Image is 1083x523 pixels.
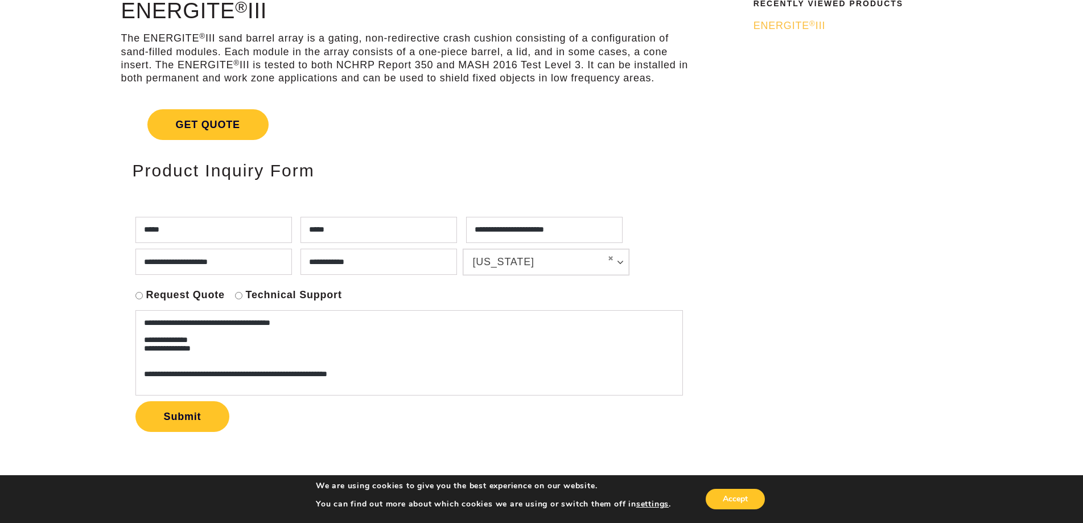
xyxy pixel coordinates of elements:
[636,499,669,509] button: settings
[146,289,224,302] label: Request Quote
[147,109,269,140] span: Get Quote
[753,20,826,31] span: ENERGITE III
[463,249,629,275] a: [US_STATE]
[245,289,341,302] label: Technical Support
[753,19,985,32] a: ENERGITE®III
[199,32,205,40] sup: ®
[809,19,816,28] sup: ®
[316,499,671,509] p: You can find out more about which cookies we are using or switch them off in .
[121,32,691,85] p: The ENERGITE III sand barrel array is a gating, non-redirective crash cushion consisting of a con...
[706,489,765,509] button: Accept
[133,161,680,180] h2: Product Inquiry Form
[233,59,240,67] sup: ®
[316,481,671,491] p: We are using cookies to give you the best experience on our website.
[472,254,599,269] span: [US_STATE]
[121,96,691,154] a: Get Quote
[135,401,230,432] button: Submit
